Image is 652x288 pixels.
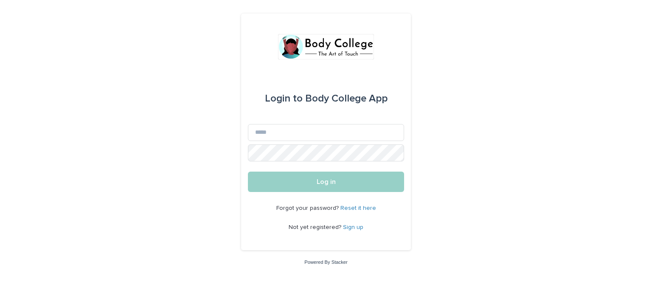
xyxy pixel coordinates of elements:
img: xvtzy2PTuGgGH0xbwGb2 [278,34,374,59]
div: Body College App [265,87,388,110]
span: Forgot your password? [276,205,340,211]
span: Login to [265,93,303,104]
a: Sign up [343,224,363,230]
a: Reset it here [340,205,376,211]
span: Log in [317,178,336,185]
button: Log in [248,172,404,192]
span: Not yet registered? [289,224,343,230]
a: Powered By Stacker [304,260,347,265]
